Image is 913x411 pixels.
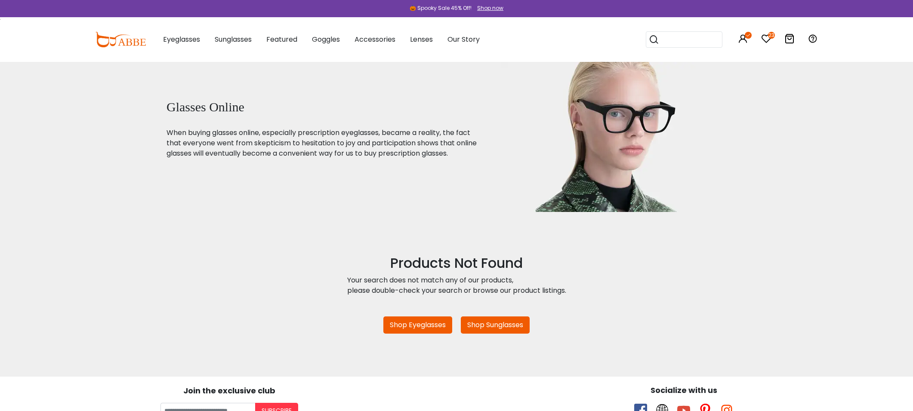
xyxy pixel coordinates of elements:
[477,4,503,12] div: Shop now
[347,255,566,271] h2: Products Not Found
[383,316,452,334] a: Shop Eyeglasses
[347,285,566,296] div: please double-check your search or browse our product listings.
[355,34,395,44] span: Accessories
[347,275,566,285] div: Your search does not match any of our products,
[447,34,480,44] span: Our Story
[167,99,480,115] h1: Glasses Online
[215,34,252,44] span: Sunglasses
[410,34,433,44] span: Lenses
[473,4,503,12] a: Shop now
[95,32,146,47] img: abbeglasses.com
[266,34,297,44] span: Featured
[501,61,720,212] img: glasses online
[761,35,771,45] a: 23
[461,384,907,396] div: Socialize with us
[167,128,480,159] p: When buying glasses online, especially prescription eyeglasses, became a reality, the fact that e...
[312,34,340,44] span: Goggles
[410,4,472,12] div: 🎃 Spooky Sale 45% Off!
[768,32,775,39] i: 23
[6,383,452,396] div: Join the exclusive club
[461,316,530,334] a: Shop Sunglasses
[163,34,200,44] span: Eyeglasses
